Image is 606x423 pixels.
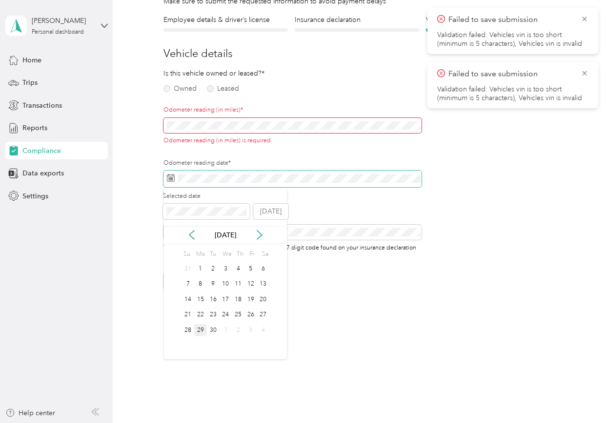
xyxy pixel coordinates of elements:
[163,212,422,221] label: Last 5 digits of VIN number*
[219,278,232,290] div: 10
[295,15,419,25] h4: Insurance declaration
[219,324,232,336] div: 1
[219,293,232,306] div: 17
[163,192,250,201] label: Selected date
[235,248,244,261] div: Th
[194,263,207,275] div: 1
[163,272,192,289] button: Back
[248,248,257,261] div: Fr
[437,85,588,102] li: Validation failed: Vehicles vin is too short (minimum is 5 characters), Vehicles vin is invalid
[163,15,288,25] h4: Employee details & driver’s license
[244,309,257,321] div: 26
[22,168,64,178] span: Data exports
[22,146,61,156] span: Compliance
[163,68,246,78] p: Is this vehicle owned or leased?*
[221,248,232,261] div: We
[207,309,220,321] div: 23
[207,263,220,275] div: 2
[182,324,194,336] div: 28
[551,368,606,423] iframe: Everlance-gr Chat Button Frame
[163,45,550,61] h3: Vehicle details
[219,309,232,321] div: 24
[244,324,257,336] div: 3
[32,16,93,26] div: [PERSON_NAME]
[208,248,218,261] div: Tu
[437,31,588,48] li: Validation failed: Vehicles vin is too short (minimum is 5 characters), Vehicles vin is invalid
[22,123,47,133] span: Reports
[232,263,244,275] div: 4
[163,85,197,92] label: Owned
[448,14,573,26] p: Failed to save submission
[253,204,288,219] button: [DATE]
[163,242,416,251] span: Your Vehicle Identification Number (VIN) is a 17 digit code found on your insurance declaration
[194,293,207,306] div: 15
[22,191,48,201] span: Settings
[163,189,286,198] span: The date you recorded the odometer reading
[257,324,270,336] div: 4
[182,293,194,306] div: 14
[207,324,220,336] div: 30
[22,55,41,65] span: Home
[205,230,246,240] p: [DATE]
[426,15,550,25] h4: Vehicle details
[207,293,220,306] div: 16
[232,293,244,306] div: 18
[22,100,62,111] span: Transactions
[257,309,270,321] div: 27
[163,136,422,145] div: Odometer reading (in miles) is required
[194,309,207,321] div: 22
[194,278,207,290] div: 8
[244,278,257,290] div: 12
[207,85,239,92] label: Leased
[182,263,194,275] div: 31
[163,159,422,168] label: Odometer reading date*
[182,248,191,261] div: Su
[260,248,269,261] div: Sa
[163,106,422,115] label: Odometer reading (in miles)*
[22,77,38,88] span: Trips
[257,293,270,306] div: 20
[182,278,194,290] div: 7
[257,278,270,290] div: 13
[32,29,84,35] div: Personal dashboard
[232,309,244,321] div: 25
[207,278,220,290] div: 9
[448,68,573,80] p: Failed to save submission
[194,324,207,336] div: 29
[5,408,55,418] button: Help center
[182,309,194,321] div: 21
[219,263,232,275] div: 3
[232,324,244,336] div: 2
[257,263,270,275] div: 6
[194,248,205,261] div: Mo
[244,263,257,275] div: 5
[244,293,257,306] div: 19
[232,278,244,290] div: 11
